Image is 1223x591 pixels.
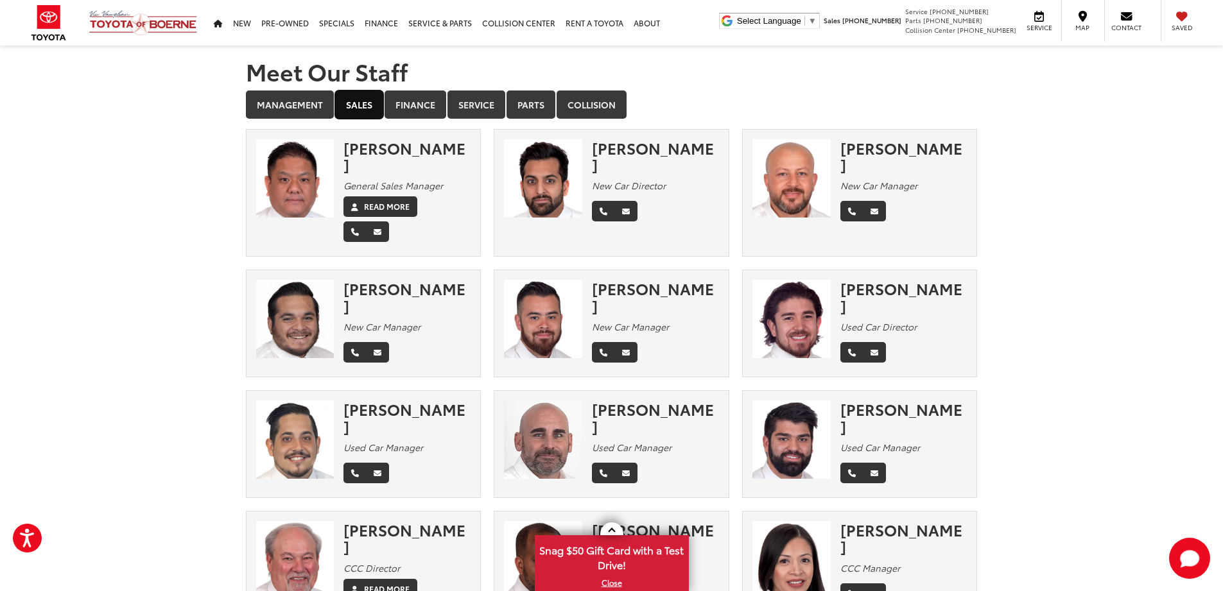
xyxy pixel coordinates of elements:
[343,561,400,574] em: CCC Director
[335,90,383,119] a: Sales
[366,463,389,483] a: Email
[614,342,638,363] a: Email
[840,400,967,434] div: [PERSON_NAME]
[752,400,831,479] img: Cory Dorsey
[840,179,917,192] em: New Car Manager
[592,400,719,434] div: [PERSON_NAME]
[808,16,817,26] span: ▼
[343,441,423,454] em: Used Car Manager
[863,463,886,483] a: Email
[1169,538,1210,579] button: Toggle Chat Window
[246,58,978,84] h1: Meet Our Staff
[923,15,982,25] span: [PHONE_NUMBER]
[957,25,1016,35] span: [PHONE_NUMBER]
[752,139,831,218] img: Sam Abraham
[592,521,719,555] div: [PERSON_NAME]
[592,342,615,363] a: Phone
[592,280,719,314] div: [PERSON_NAME]
[840,280,967,314] div: [PERSON_NAME]
[246,90,978,120] div: Department Tabs
[504,139,582,218] img: Aman Shiekh
[842,15,901,25] span: [PHONE_NUMBER]
[592,201,615,221] a: Phone
[905,15,921,25] span: Parts
[840,441,920,454] em: Used Car Manager
[343,196,417,217] a: Read More
[364,201,410,212] label: Read More
[1168,23,1196,32] span: Saved
[840,201,863,221] a: Phone
[840,463,863,483] a: Phone
[737,16,817,26] a: Select Language​
[824,15,840,25] span: Sales
[343,521,471,555] div: [PERSON_NAME]
[246,90,334,119] a: Management
[1111,23,1141,32] span: Contact
[343,320,421,333] em: New Car Manager
[343,221,367,242] a: Phone
[256,139,334,218] img: Tuan Tran
[1068,23,1097,32] span: Map
[930,6,989,16] span: [PHONE_NUMBER]
[385,90,446,119] a: Finance
[343,342,367,363] a: Phone
[905,25,955,35] span: Collision Center
[343,280,471,314] div: [PERSON_NAME]
[1169,538,1210,579] svg: Start Chat
[343,179,443,192] em: General Sales Manager
[343,463,367,483] a: Phone
[863,342,886,363] a: Email
[737,16,801,26] span: Select Language
[343,139,471,173] div: [PERSON_NAME]
[614,463,638,483] a: Email
[447,90,505,119] a: Service
[536,536,688,576] span: Snag $50 Gift Card with a Test Drive!
[366,342,389,363] a: Email
[592,463,615,483] a: Phone
[89,10,198,36] img: Vic Vaughan Toyota of Boerne
[592,320,669,333] em: New Car Manager
[592,139,719,173] div: [PERSON_NAME]
[592,441,672,454] em: Used Car Manager
[614,201,638,221] a: Email
[504,280,582,358] img: Aaron Cooper
[343,400,471,434] div: [PERSON_NAME]
[840,521,967,555] div: [PERSON_NAME]
[840,320,917,333] em: Used Car Director
[504,400,582,479] img: Gregg Dickey
[507,90,555,119] a: Parts
[1025,23,1054,32] span: Service
[863,201,886,221] a: Email
[905,6,928,16] span: Service
[840,342,863,363] a: Phone
[366,221,389,242] a: Email
[256,280,334,358] img: Jerry Gomez
[256,400,334,479] img: Larry Horn
[840,561,900,574] em: CCC Manager
[840,139,967,173] div: [PERSON_NAME]
[557,90,627,119] a: Collision
[592,179,666,192] em: New Car Director
[752,280,831,358] img: David Padilla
